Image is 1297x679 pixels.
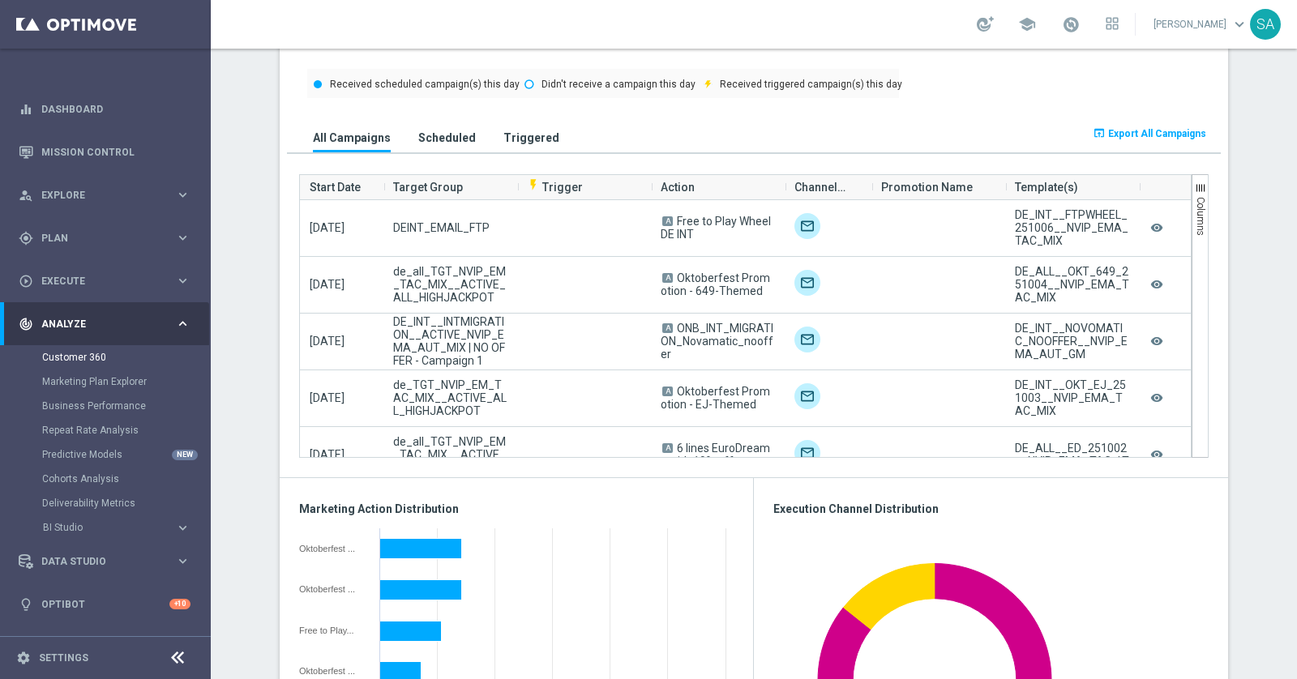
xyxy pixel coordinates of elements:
[527,181,583,194] span: Trigger
[1149,444,1165,466] i: remove_red_eye
[414,122,480,152] button: Scheduled
[418,130,476,145] h3: Scheduled
[18,146,191,159] div: Mission Control
[1149,331,1165,352] i: remove_red_eye
[309,122,395,152] button: All Campaigns
[19,597,33,612] i: lightbulb
[18,598,191,611] button: lightbulb Optibot +10
[299,626,368,635] div: Free to Play Wheel DE INT
[18,318,191,331] div: track_changes Analyze keyboard_arrow_right
[794,213,820,239] img: Optimail
[42,375,169,388] a: Marketing Plan Explorer
[794,270,820,296] img: Optimail
[42,399,169,412] a: Business Performance
[1090,122,1209,145] button: open_in_browser Export All Campaigns
[42,424,169,437] a: Repeat Rate Analysis
[19,274,33,288] i: play_circle_outline
[393,435,507,474] span: de_all_TGT_NVIP_EM_TAC_MIX__ACTIVE_ALL_HIGHJACKPOT
[169,599,190,609] div: +10
[175,316,190,331] i: keyboard_arrow_right
[661,322,773,361] span: ONB_INT_MIGRATION_Novamatic_nooffer
[794,327,820,352] img: Optimail
[172,450,198,460] div: NEW
[39,653,88,663] a: Settings
[1015,322,1129,361] div: DE_INT__NOVOMATIC_NOOFFER__NVIP_EMA_AUT_GM
[661,271,770,297] span: Oktoberfest Promotion - 649-Themed
[794,383,820,409] img: Optimail
[41,583,169,626] a: Optibot
[310,391,345,404] span: [DATE]
[42,442,209,467] div: Predictive Models
[662,443,673,453] span: A
[330,79,520,90] text: Received scheduled campaign(s) this day
[19,188,33,203] i: person_search
[19,231,175,246] div: Plan
[794,440,820,466] img: Optimail
[18,275,191,288] button: play_circle_outline Execute keyboard_arrow_right
[310,278,345,291] span: [DATE]
[42,472,169,485] a: Cohorts Analysis
[541,79,696,90] text: Didn't receive a campaign this day
[175,187,190,203] i: keyboard_arrow_right
[720,79,902,90] text: Received triggered campaign(s) this day
[41,319,175,329] span: Analyze
[393,171,463,203] span: Target Group
[175,273,190,288] i: keyboard_arrow_right
[19,583,190,626] div: Optibot
[43,523,159,532] span: BI Studio
[41,557,175,566] span: Data Studio
[661,171,695,203] span: Action
[661,442,770,468] span: 6 lines EuroDreams with 10% off
[42,448,169,461] a: Predictive Models
[19,317,175,331] div: Analyze
[794,171,849,203] span: Channel(s)
[313,130,391,145] h3: All Campaigns
[41,190,175,200] span: Explore
[41,233,175,243] span: Plan
[1195,197,1206,236] span: Columns
[393,315,507,367] span: DE_INT__INTMIGRATION__ACTIVE_NVIP_EMA_AUT_MIX | NO OFFER - Campaign 1
[393,265,507,304] span: de_all_TGT_NVIP_EM_TAC_MIX__ACTIVE_ALL_HIGHJACKPOT
[393,378,507,417] span: de_TGT_NVIP_EM_TAC_MIX__ACTIVE_ALL_HIGHJACKPOT
[41,130,190,173] a: Mission Control
[18,232,191,245] button: gps_fixed Plan keyboard_arrow_right
[18,189,191,202] button: person_search Explore keyboard_arrow_right
[1149,274,1165,296] i: remove_red_eye
[1149,217,1165,239] i: remove_red_eye
[18,103,191,116] button: equalizer Dashboard
[19,317,33,331] i: track_changes
[773,502,1209,516] h3: Execution Channel Distribution
[662,273,673,283] span: A
[41,88,190,130] a: Dashboard
[175,520,190,536] i: keyboard_arrow_right
[662,386,673,396] span: A
[19,274,175,288] div: Execute
[19,130,190,173] div: Mission Control
[1152,12,1250,36] a: [PERSON_NAME]keyboard_arrow_down
[527,178,540,191] i: flash_on
[42,497,169,510] a: Deliverability Metrics
[1015,265,1129,304] div: DE_ALL__OKT_649_251004__NVIP_EMA_TAC_MIX
[299,502,734,516] h3: Marketing Action Distribution
[1250,9,1281,40] div: SA
[661,385,770,411] span: Oktoberfest Promotion - EJ-Themed
[42,515,209,540] div: BI Studio
[299,666,368,676] div: Oktoberfest Promotion - EJ-Themed
[1018,15,1036,33] span: school
[42,351,169,364] a: Customer 360
[19,102,33,117] i: equalizer
[310,171,361,203] span: Start Date
[1108,128,1206,139] span: Export All Campaigns
[661,215,771,241] span: Free to Play Wheel DE INT
[18,555,191,568] button: Data Studio keyboard_arrow_right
